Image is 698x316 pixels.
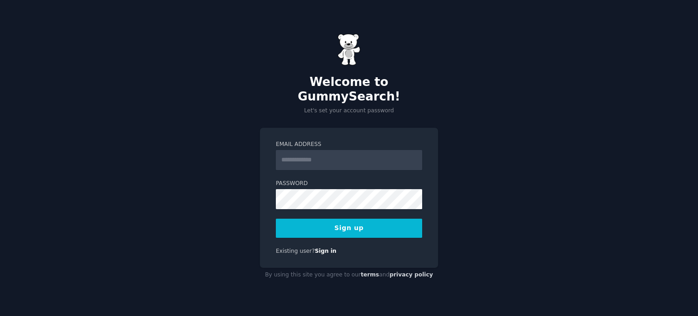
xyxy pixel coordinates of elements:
img: Gummy Bear [338,34,360,65]
a: terms [361,271,379,278]
p: Let's set your account password [260,107,438,115]
div: By using this site you agree to our and [260,268,438,282]
label: Password [276,180,422,188]
label: Email Address [276,140,422,149]
button: Sign up [276,219,422,238]
a: Sign in [315,248,337,254]
h2: Welcome to GummySearch! [260,75,438,104]
a: privacy policy [389,271,433,278]
span: Existing user? [276,248,315,254]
